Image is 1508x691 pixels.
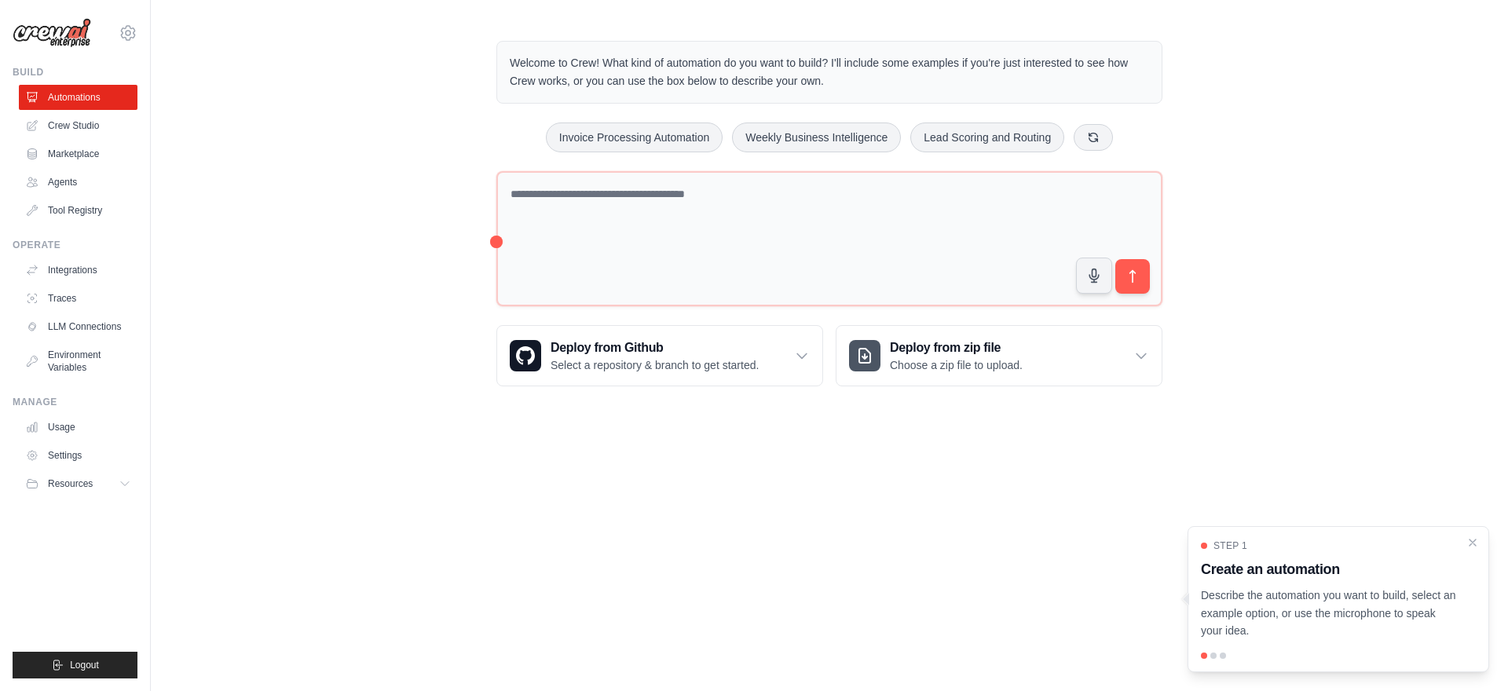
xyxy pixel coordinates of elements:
a: Agents [19,170,137,195]
h3: Deploy from Github [551,338,759,357]
button: Weekly Business Intelligence [732,122,901,152]
a: Environment Variables [19,342,137,380]
a: Tool Registry [19,198,137,223]
button: Resources [19,471,137,496]
a: Marketplace [19,141,137,166]
p: Describe the automation you want to build, select an example option, or use the microphone to spe... [1201,587,1457,640]
h3: Deploy from zip file [890,338,1023,357]
h3: Create an automation [1201,558,1457,580]
span: Resources [48,477,93,490]
a: Usage [19,415,137,440]
p: Select a repository & branch to get started. [551,357,759,373]
a: LLM Connections [19,314,137,339]
a: Crew Studio [19,113,137,138]
a: Settings [19,443,137,468]
button: Lead Scoring and Routing [910,122,1064,152]
img: Logo [13,18,91,48]
p: Welcome to Crew! What kind of automation do you want to build? I'll include some examples if you'... [510,54,1149,90]
div: Build [13,66,137,79]
button: Close walkthrough [1466,536,1479,549]
a: Automations [19,85,137,110]
button: Logout [13,652,137,678]
p: Choose a zip file to upload. [890,357,1023,373]
div: Operate [13,239,137,251]
span: Logout [70,659,99,671]
a: Integrations [19,258,137,283]
div: Manage [13,396,137,408]
button: Invoice Processing Automation [546,122,723,152]
span: Step 1 [1213,539,1247,552]
a: Traces [19,286,137,311]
